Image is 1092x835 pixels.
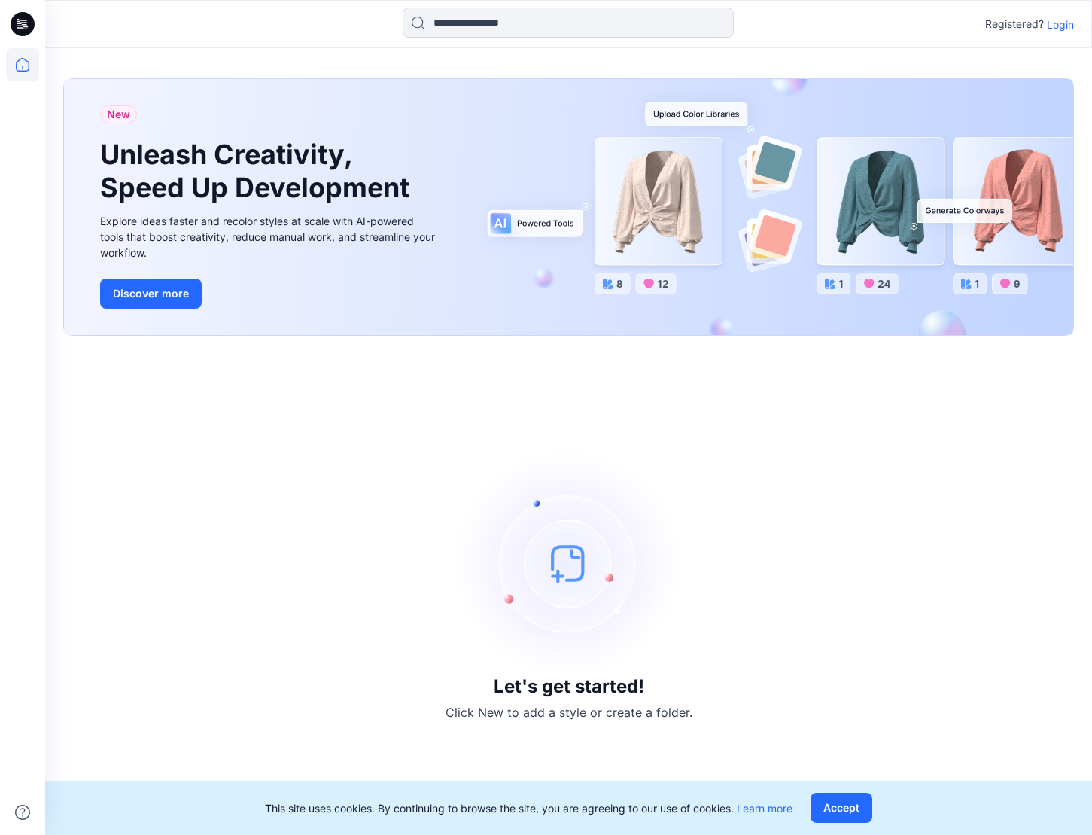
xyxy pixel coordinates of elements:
a: Discover more [100,279,439,309]
button: Discover more [100,279,202,309]
p: This site uses cookies. By continuing to browse the site, you are agreeing to our use of cookies. [265,800,792,816]
button: Accept [811,793,872,823]
h1: Unleash Creativity, Speed Up Development [100,139,416,203]
p: Click New to add a style or create a folder. [446,703,692,721]
p: Login [1047,17,1074,32]
span: New [107,105,130,123]
div: Explore ideas faster and recolor styles at scale with AI-powered tools that boost creativity, red... [100,213,439,261]
img: empty-state-image.svg [456,450,682,676]
p: Registered? [985,15,1044,33]
a: Learn more [737,802,792,815]
h3: Let's get started! [494,676,644,697]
